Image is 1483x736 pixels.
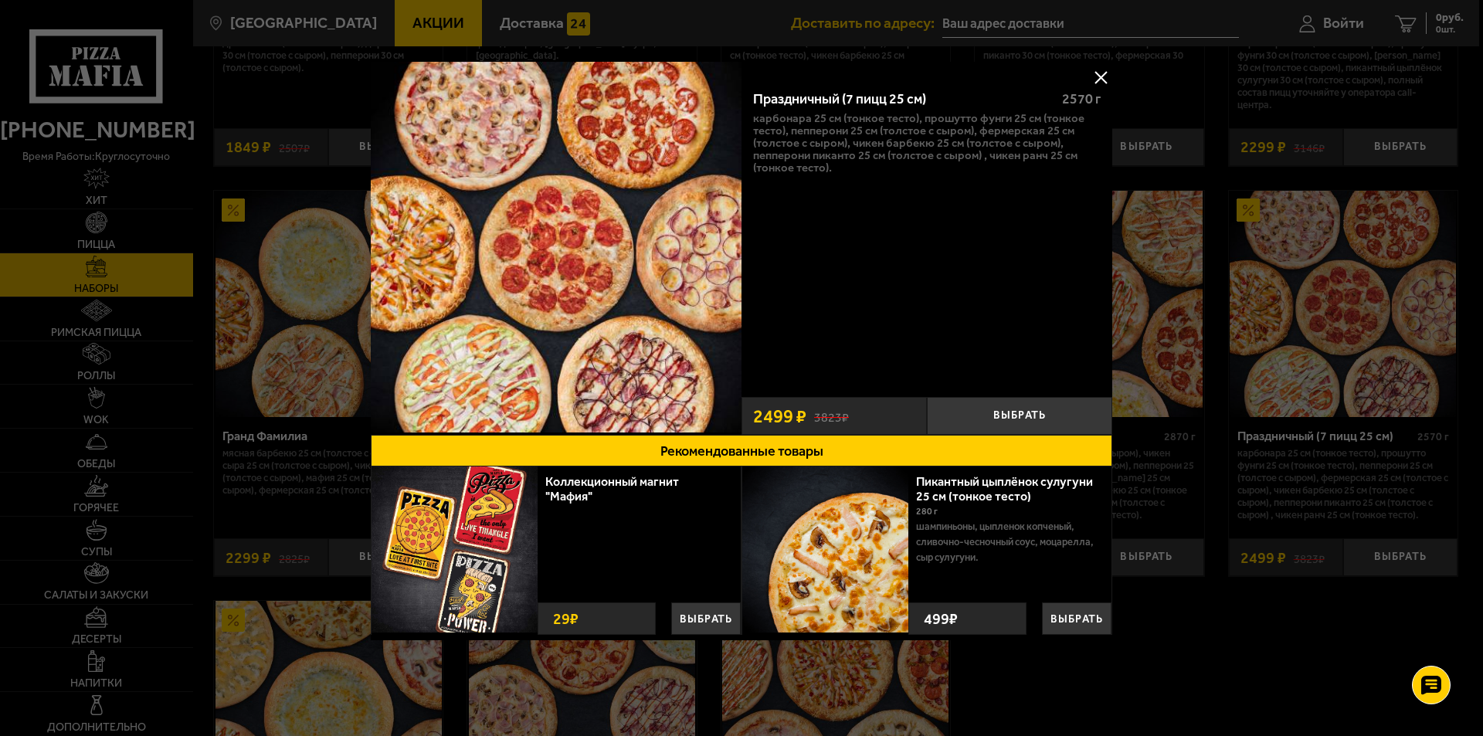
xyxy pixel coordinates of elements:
[371,62,741,435] a: Праздничный (7 пицц 25 см)
[753,91,1049,108] div: Праздничный (7 пицц 25 см)
[671,602,741,635] button: Выбрать
[371,435,1112,466] button: Рекомендованные товары
[753,407,806,426] span: 2499 ₽
[916,506,938,517] span: 280 г
[916,519,1100,565] p: шампиньоны, цыпленок копченый, сливочно-чесночный соус, моцарелла, сыр сулугуни.
[814,408,849,424] s: 3823 ₽
[927,397,1112,435] button: Выбрать
[916,474,1093,504] a: Пикантный цыплёнок сулугуни 25 см (тонкое тесто)
[371,62,741,432] img: Праздничный (7 пицц 25 см)
[753,112,1101,174] p: Карбонара 25 см (тонкое тесто), Прошутто Фунги 25 см (тонкое тесто), Пепперони 25 см (толстое с с...
[1042,602,1111,635] button: Выбрать
[549,603,582,634] strong: 29 ₽
[545,474,679,504] a: Коллекционный магнит "Мафия"
[920,603,962,634] strong: 499 ₽
[1062,90,1101,107] span: 2570 г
